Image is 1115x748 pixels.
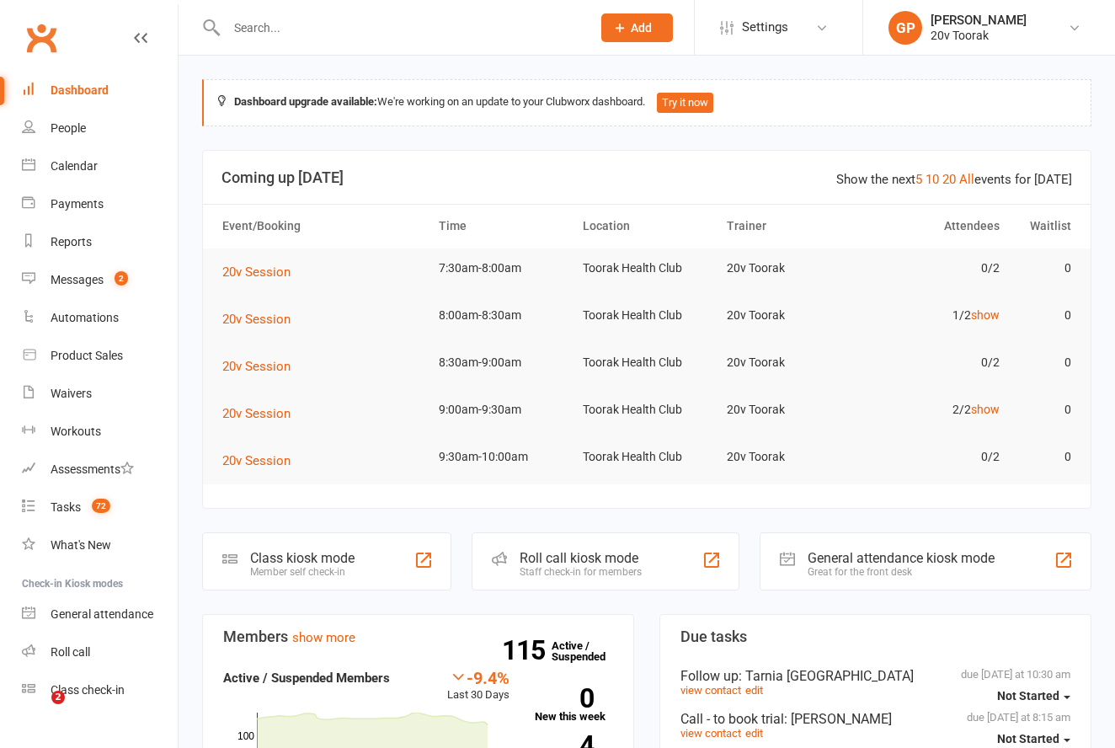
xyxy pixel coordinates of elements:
[680,684,741,697] a: view contact
[51,691,65,704] span: 2
[431,205,575,248] th: Time
[221,16,579,40] input: Search...
[863,205,1007,248] th: Attendees
[931,28,1027,43] div: 20v Toorak
[863,296,1007,335] td: 1/2
[1007,205,1080,248] th: Waitlist
[22,489,178,526] a: Tasks 72
[22,72,178,110] a: Dashboard
[22,261,178,299] a: Messages 2
[22,223,178,261] a: Reports
[1007,343,1080,382] td: 0
[520,550,642,566] div: Roll call kiosk mode
[292,630,355,645] a: show more
[997,681,1070,711] button: Not Started
[836,169,1072,190] div: Show the next events for [DATE]
[22,526,178,564] a: What's New
[552,628,626,675] a: 115Active / Suspended
[745,684,763,697] a: edit
[863,390,1007,430] td: 2/2
[575,296,719,335] td: Toorak Health Club
[222,312,291,327] span: 20v Session
[17,691,57,731] iframe: Intercom live chat
[863,343,1007,382] td: 0/2
[575,390,719,430] td: Toorak Health Club
[942,172,956,187] a: 20
[601,13,673,42] button: Add
[51,425,101,438] div: Workouts
[250,566,355,578] div: Member self check-in
[22,147,178,185] a: Calendar
[223,628,613,645] h3: Members
[51,159,98,173] div: Calendar
[680,711,1070,727] div: Call - to book trial
[222,356,302,377] button: 20v Session
[719,296,863,335] td: 20v Toorak
[931,13,1027,28] div: [PERSON_NAME]
[222,406,291,421] span: 20v Session
[22,671,178,709] a: Class kiosk mode
[808,550,995,566] div: General attendance kiosk mode
[51,387,92,400] div: Waivers
[535,686,594,711] strong: 0
[997,689,1059,703] span: Not Started
[680,727,741,740] a: view contact
[51,607,153,621] div: General attendance
[51,500,81,514] div: Tasks
[22,110,178,147] a: People
[51,273,104,286] div: Messages
[221,169,1072,186] h3: Coming up [DATE]
[115,271,128,286] span: 2
[51,462,134,476] div: Assessments
[719,390,863,430] td: 20v Toorak
[223,671,390,686] strong: Active / Suspended Members
[51,349,123,362] div: Product Sales
[784,711,892,727] span: : [PERSON_NAME]
[657,93,713,113] button: Try it now
[926,172,939,187] a: 10
[863,248,1007,288] td: 0/2
[51,538,111,552] div: What's New
[22,185,178,223] a: Payments
[222,451,302,471] button: 20v Session
[234,95,377,108] strong: Dashboard upgrade available:
[575,248,719,288] td: Toorak Health Club
[222,309,302,329] button: 20v Session
[1007,390,1080,430] td: 0
[1007,437,1080,477] td: 0
[22,596,178,633] a: General attendance kiosk mode
[631,21,652,35] span: Add
[447,668,509,687] div: -9.4%
[447,668,509,704] div: Last 30 Days
[202,79,1091,126] div: We're working on an update to your Clubworx dashboard.
[915,172,922,187] a: 5
[222,403,302,424] button: 20v Session
[575,343,719,382] td: Toorak Health Club
[431,296,575,335] td: 8:00am-8:30am
[575,205,719,248] th: Location
[680,628,1070,645] h3: Due tasks
[997,732,1059,745] span: Not Started
[971,403,1000,416] a: show
[51,683,125,697] div: Class check-in
[502,638,552,663] strong: 115
[719,437,863,477] td: 20v Toorak
[51,197,104,211] div: Payments
[22,375,178,413] a: Waivers
[1007,248,1080,288] td: 0
[431,390,575,430] td: 9:00am-9:30am
[222,262,302,282] button: 20v Session
[719,343,863,382] td: 20v Toorak
[222,264,291,280] span: 20v Session
[680,668,1070,684] div: Follow up
[222,359,291,374] span: 20v Session
[22,299,178,337] a: Automations
[431,437,575,477] td: 9:30am-10:00am
[535,688,613,722] a: 0New this week
[22,451,178,489] a: Assessments
[863,437,1007,477] td: 0/2
[22,413,178,451] a: Workouts
[520,566,642,578] div: Staff check-in for members
[1007,296,1080,335] td: 0
[22,633,178,671] a: Roll call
